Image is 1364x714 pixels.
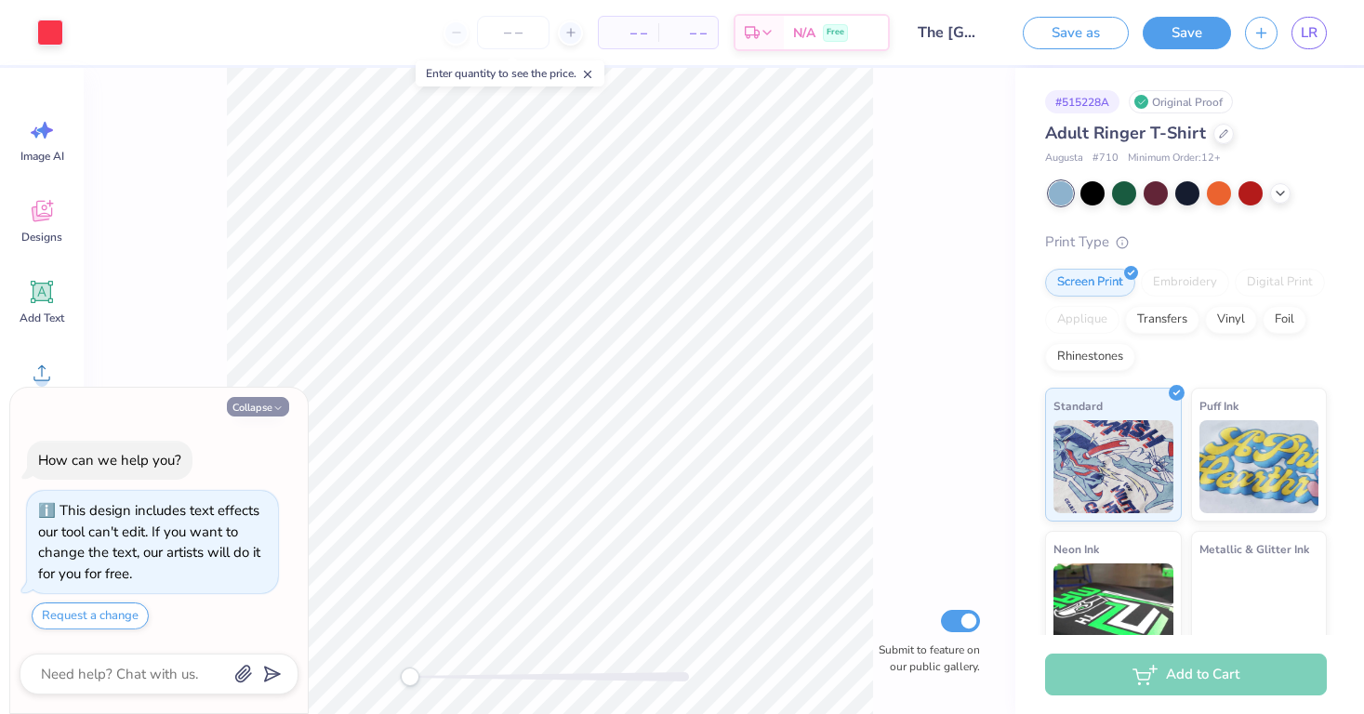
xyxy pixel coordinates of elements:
div: Rhinestones [1045,343,1135,371]
div: Screen Print [1045,269,1135,297]
div: Original Proof [1129,90,1233,113]
div: Applique [1045,306,1119,334]
span: Add Text [20,311,64,325]
label: Submit to feature on our public gallery. [868,641,980,675]
div: This design includes text effects our tool can't edit. If you want to change the text, our artist... [38,501,260,583]
button: Collapse [227,397,289,416]
input: – – [477,16,550,49]
span: Neon Ink [1053,539,1099,559]
span: LR [1301,22,1318,44]
span: Metallic & Glitter Ink [1199,539,1309,559]
img: Puff Ink [1199,420,1319,513]
button: Save as [1023,17,1129,49]
span: Minimum Order: 12 + [1128,151,1221,166]
div: Accessibility label [401,668,419,686]
div: Digital Print [1235,269,1325,297]
button: Request a change [32,602,149,629]
div: Vinyl [1205,306,1257,334]
img: Standard [1053,420,1173,513]
div: Foil [1263,306,1306,334]
img: Metallic & Glitter Ink [1199,563,1319,656]
span: Standard [1053,396,1103,416]
span: – – [610,23,647,43]
div: Transfers [1125,306,1199,334]
div: Embroidery [1141,269,1229,297]
span: Free [827,26,844,39]
span: – – [669,23,707,43]
div: # 515228A [1045,90,1119,113]
span: # 710 [1093,151,1119,166]
a: LR [1291,17,1327,49]
span: N/A [793,23,815,43]
img: Neon Ink [1053,563,1173,656]
span: Image AI [20,149,64,164]
span: Designs [21,230,62,245]
div: Enter quantity to see the price. [416,60,604,86]
button: Save [1143,17,1231,49]
div: How can we help you? [38,451,181,469]
span: Puff Ink [1199,396,1238,416]
span: Augusta [1045,151,1083,166]
input: Untitled Design [904,14,995,51]
div: Print Type [1045,231,1327,253]
span: Adult Ringer T-Shirt [1045,122,1206,144]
